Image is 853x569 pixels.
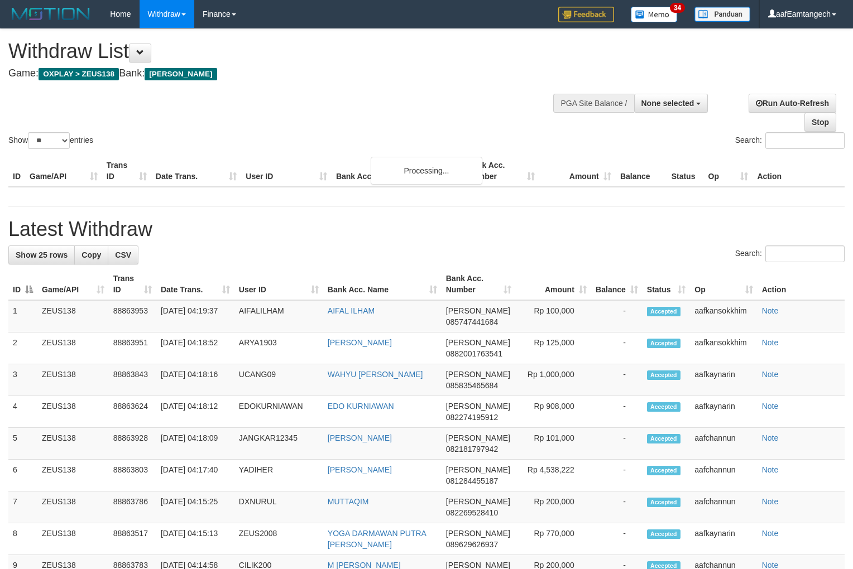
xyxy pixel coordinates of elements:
a: Stop [804,113,836,132]
td: Rp 125,000 [516,332,591,364]
th: Bank Acc. Name [332,155,463,187]
th: ID [8,155,25,187]
td: 1 [8,300,37,332]
td: ZEUS138 [37,300,109,332]
th: ID: activate to sort column descending [8,268,37,300]
th: Op: activate to sort column ascending [690,268,757,300]
td: - [591,491,643,523]
td: 88863951 [109,332,156,364]
span: OXPLAY > ZEUS138 [39,68,119,80]
a: Show 25 rows [8,245,75,264]
a: Run Auto-Refresh [749,94,836,113]
a: Note [762,338,779,347]
a: AIFAL ILHAM [328,306,375,315]
th: Game/API: activate to sort column ascending [37,268,109,300]
a: Note [762,402,779,411]
th: Date Trans. [151,155,242,187]
img: panduan.png [694,7,750,22]
span: [PERSON_NAME] [446,338,510,347]
span: [PERSON_NAME] [446,497,510,506]
button: None selected [634,94,708,113]
td: ZEUS138 [37,396,109,428]
span: [PERSON_NAME] [446,306,510,315]
td: 3 [8,364,37,396]
td: [DATE] 04:19:37 [156,300,234,332]
td: 7 [8,491,37,523]
th: User ID: activate to sort column ascending [234,268,323,300]
th: Op [704,155,753,187]
span: Copy 085835465684 to clipboard [446,381,498,390]
input: Search: [765,245,845,262]
a: Note [762,529,779,538]
th: Status [667,155,704,187]
span: Accepted [647,370,681,380]
a: WAHYU [PERSON_NAME] [328,370,423,379]
td: AIFALILHAM [234,300,323,332]
th: Balance [616,155,667,187]
td: [DATE] 04:18:52 [156,332,234,364]
td: Rp 770,000 [516,523,591,555]
td: ZEUS138 [37,491,109,523]
td: aafchannun [690,460,757,491]
td: 88863928 [109,428,156,460]
span: [PERSON_NAME] [446,402,510,411]
label: Show entries [8,132,93,149]
th: Action [753,155,845,187]
a: EDO KURNIAWAN [328,402,394,411]
th: Bank Acc. Name: activate to sort column ascending [323,268,442,300]
td: aafkaynarin [690,364,757,396]
span: [PERSON_NAME] [145,68,217,80]
td: YADIHER [234,460,323,491]
td: DXNURUL [234,491,323,523]
td: - [591,364,643,396]
a: Note [762,465,779,474]
span: Accepted [647,402,681,412]
td: Rp 101,000 [516,428,591,460]
span: Accepted [647,498,681,507]
span: Accepted [647,529,681,539]
h4: Game: Bank: [8,68,558,79]
a: MUTTAQIM [328,497,369,506]
span: CSV [115,250,131,259]
span: Copy 0882001763541 to clipboard [446,349,502,358]
th: Trans ID: activate to sort column ascending [109,268,156,300]
span: Accepted [647,466,681,475]
span: Copy [82,250,101,259]
span: Accepted [647,307,681,316]
td: aafchannun [690,428,757,460]
td: ARYA1903 [234,332,323,364]
a: Copy [74,245,108,264]
th: Action [758,268,845,300]
span: Copy 085747441684 to clipboard [446,317,498,326]
h1: Withdraw List [8,40,558,62]
a: CSV [108,245,138,264]
td: aafkaynarin [690,396,757,428]
td: 6 [8,460,37,491]
th: User ID [241,155,332,187]
input: Search: [765,132,845,149]
span: [PERSON_NAME] [446,465,510,474]
td: 88863953 [109,300,156,332]
label: Search: [735,245,845,262]
h1: Latest Withdraw [8,218,845,240]
th: Amount: activate to sort column ascending [516,268,591,300]
td: 88863786 [109,491,156,523]
select: Showentries [28,132,70,149]
span: Copy 082274195912 to clipboard [446,413,498,422]
td: 88863624 [109,396,156,428]
th: Trans ID [102,155,151,187]
div: PGA Site Balance / [553,94,634,113]
a: [PERSON_NAME] [328,433,392,442]
a: Note [762,306,779,315]
td: aafkansokkhim [690,332,757,364]
td: ZEUS138 [37,523,109,555]
td: Rp 908,000 [516,396,591,428]
td: 4 [8,396,37,428]
td: [DATE] 04:18:12 [156,396,234,428]
div: Processing... [371,157,482,185]
td: Rp 4,538,222 [516,460,591,491]
img: MOTION_logo.png [8,6,93,22]
td: UCANG09 [234,364,323,396]
td: [DATE] 04:15:13 [156,523,234,555]
td: [DATE] 04:15:25 [156,491,234,523]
